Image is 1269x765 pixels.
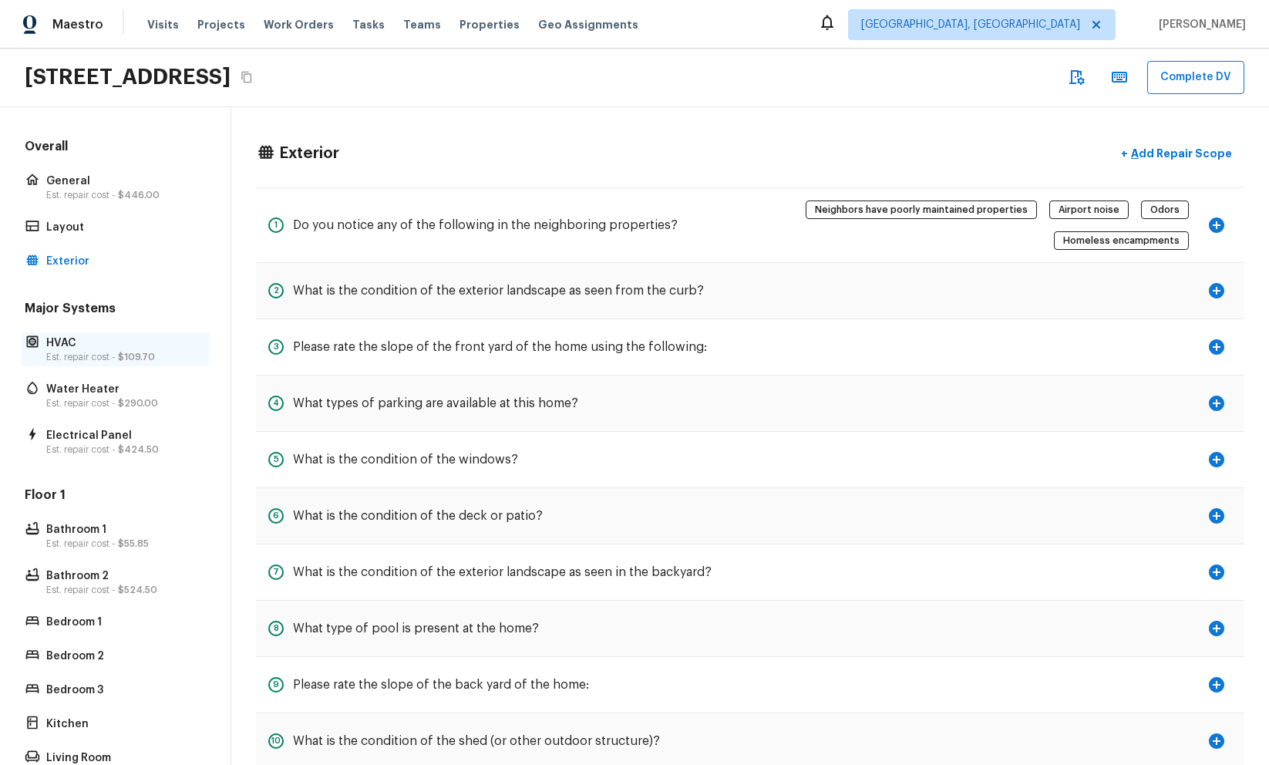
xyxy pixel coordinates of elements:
[46,716,200,732] p: Kitchen
[1109,138,1244,170] button: +Add Repair Scope
[118,352,155,362] span: $109.70
[118,585,157,595] span: $524.50
[293,339,707,356] h5: Please rate the slope of the front yard of the home using the following:
[22,300,209,320] h5: Major Systems
[46,189,200,201] p: Est. repair cost -
[46,584,200,596] p: Est. repair cost -
[46,568,200,584] p: Bathroom 2
[293,564,712,581] h5: What is the condition of the exterior landscape as seen in the backyard?
[352,19,385,30] span: Tasks
[279,143,339,163] h4: Exterior
[538,17,638,32] span: Geo Assignments
[46,615,200,630] p: Bedroom 1
[1145,202,1185,217] span: Odors
[861,17,1080,32] span: [GEOGRAPHIC_DATA], [GEOGRAPHIC_DATA]
[293,507,543,524] h5: What is the condition of the deck or patio?
[268,733,284,749] div: 10
[118,539,149,548] span: $55.85
[46,335,200,351] p: HVAC
[810,202,1033,217] span: Neighbors have poorly maintained properties
[268,283,284,298] div: 2
[1128,146,1232,161] p: Add Repair Scope
[293,676,589,693] h5: Please rate the slope of the back yard of the home:
[118,445,159,454] span: $424.50
[46,522,200,538] p: Bathroom 1
[268,621,284,636] div: 8
[1153,17,1246,32] span: [PERSON_NAME]
[1147,61,1244,94] button: Complete DV
[293,217,678,234] h5: Do you notice any of the following in the neighboring properties?
[293,620,539,637] h5: What type of pool is present at the home?
[268,677,284,693] div: 9
[264,17,334,32] span: Work Orders
[46,382,200,397] p: Water Heater
[22,138,209,158] h5: Overall
[459,17,520,32] span: Properties
[293,282,704,299] h5: What is the condition of the exterior landscape as seen from the curb?
[46,443,200,456] p: Est. repair cost -
[46,397,200,409] p: Est. repair cost -
[118,399,158,408] span: $290.00
[293,733,660,750] h5: What is the condition of the shed (or other outdoor structure)?
[46,538,200,550] p: Est. repair cost -
[268,217,284,233] div: 1
[1058,233,1185,248] span: Homeless encampments
[46,649,200,664] p: Bedroom 2
[293,395,578,412] h5: What types of parking are available at this home?
[293,451,518,468] h5: What is the condition of the windows?
[46,174,200,189] p: General
[25,63,231,91] h2: [STREET_ADDRESS]
[268,339,284,355] div: 3
[268,452,284,467] div: 5
[46,682,200,698] p: Bedroom 3
[268,396,284,411] div: 4
[268,508,284,524] div: 6
[46,428,200,443] p: Electrical Panel
[1053,202,1125,217] span: Airport noise
[237,67,257,87] button: Copy Address
[46,254,200,269] p: Exterior
[147,17,179,32] span: Visits
[52,17,103,32] span: Maestro
[46,220,200,235] p: Layout
[403,17,441,32] span: Teams
[197,17,245,32] span: Projects
[118,190,160,200] span: $446.00
[22,487,209,507] h5: Floor 1
[268,564,284,580] div: 7
[46,351,200,363] p: Est. repair cost -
